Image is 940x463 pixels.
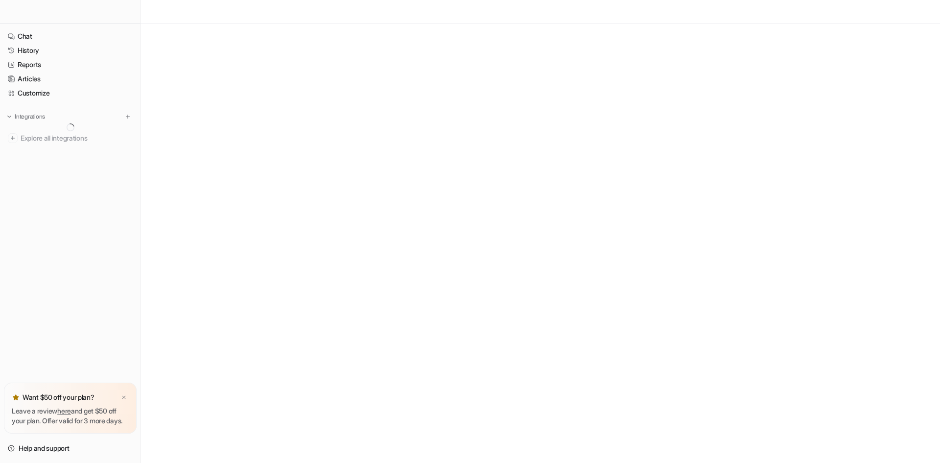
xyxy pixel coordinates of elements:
img: expand menu [6,113,13,120]
img: star [12,393,20,401]
a: here [57,407,71,415]
a: Chat [4,29,137,43]
img: explore all integrations [8,133,18,143]
a: Articles [4,72,137,86]
a: History [4,44,137,57]
p: Integrations [15,113,45,121]
a: Reports [4,58,137,72]
span: Explore all integrations [21,130,133,146]
button: Integrations [4,112,48,122]
a: Explore all integrations [4,131,137,145]
img: menu_add.svg [124,113,131,120]
p: Want $50 off your plan? [23,392,94,402]
a: Help and support [4,441,137,455]
img: x [121,394,127,401]
p: Leave a review and get $50 off your plan. Offer valid for 3 more days. [12,406,129,426]
a: Customize [4,86,137,100]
